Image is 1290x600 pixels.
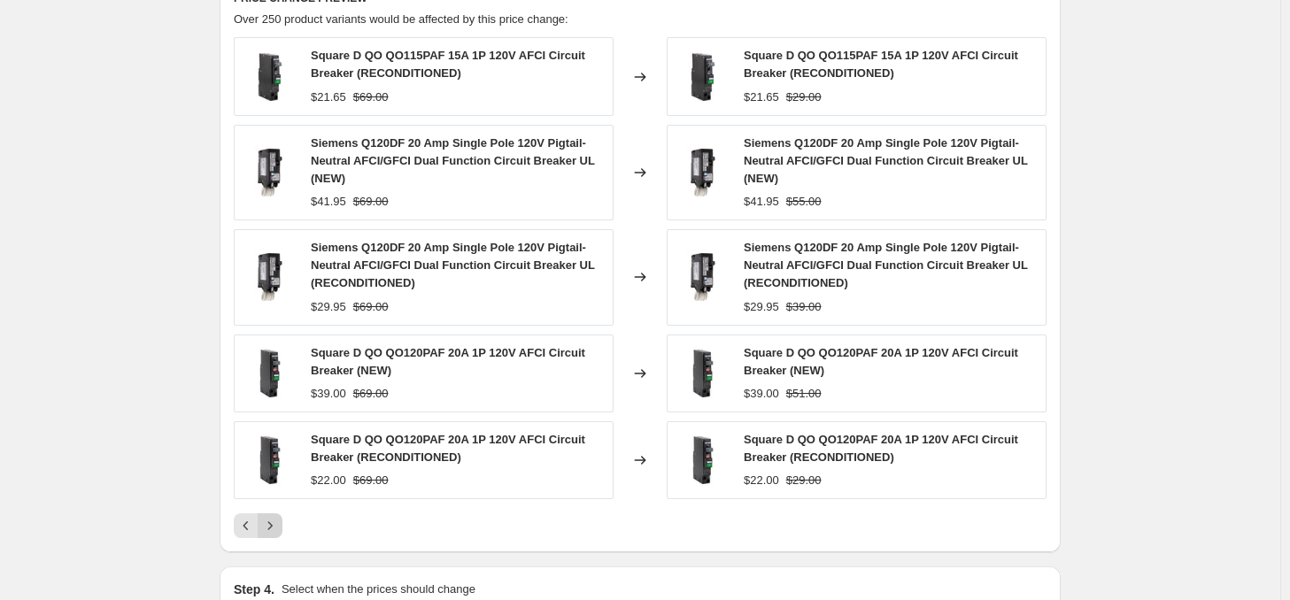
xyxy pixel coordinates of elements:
strike: $39.00 [786,298,822,316]
strike: $29.00 [786,472,822,489]
strike: $51.00 [786,385,822,403]
p: Select when the prices should change [282,581,475,598]
img: IMG_0009-Photoroom_c106e89c-5e16-40c1-b024-fa14e8892c7b_80x.jpg [676,434,730,487]
strike: $69.00 [353,472,389,489]
span: Square D QO QO115PAF 15A 1P 120V AFCI Circuit Breaker (RECONDITIONED) [311,49,585,80]
span: Square D QO QO120PAF 20A 1P 120V AFCI Circuit Breaker (RECONDITIONED) [311,433,585,464]
img: IMG_0090-Photoroom_6d172216-c478-49d2-9dec-3227b64cf6bd_80x.jpg [676,250,730,304]
span: Square D QO QO120PAF 20A 1P 120V AFCI Circuit Breaker (NEW) [744,346,1018,377]
div: $29.95 [744,298,779,316]
div: $39.00 [311,385,346,403]
img: IMG_0090-Photoroom_6d172216-c478-49d2-9dec-3227b64cf6bd_80x.jpg [243,250,297,304]
strike: $69.00 [353,88,389,106]
div: $21.65 [311,88,346,106]
div: $22.00 [311,472,346,489]
div: $29.95 [311,298,346,316]
span: Siemens Q120DF 20 Amp Single Pole 120V Pigtail-Neutral AFCI/GFCI Dual Function Circuit Breaker UL... [311,241,595,289]
div: $21.65 [744,88,779,106]
img: IMG_0002-Photoroom_8bf8a920-4b7c-4310-bd59-5e5b3bf42361_80x.jpg [676,50,730,104]
img: IMG_0090-Photoroom_6d172216-c478-49d2-9dec-3227b64cf6bd_80x.jpg [243,146,297,199]
img: IMG_0002-Photoroom_8bf8a920-4b7c-4310-bd59-5e5b3bf42361_80x.jpg [243,50,297,104]
strike: $69.00 [353,193,389,211]
div: $22.00 [744,472,779,489]
strike: $69.00 [353,385,389,403]
nav: Pagination [234,513,282,538]
div: $41.95 [311,193,346,211]
img: IMG_0090-Photoroom_6d172216-c478-49d2-9dec-3227b64cf6bd_80x.jpg [676,146,730,199]
button: Next [258,513,282,538]
span: Square D QO QO120PAF 20A 1P 120V AFCI Circuit Breaker (RECONDITIONED) [744,433,1018,464]
img: IMG_0009-Photoroom_c106e89c-5e16-40c1-b024-fa14e8892c7b_80x.jpg [243,434,297,487]
strike: $55.00 [786,193,822,211]
div: $41.95 [744,193,779,211]
span: Siemens Q120DF 20 Amp Single Pole 120V Pigtail-Neutral AFCI/GFCI Dual Function Circuit Breaker UL... [744,136,1028,185]
button: Previous [234,513,259,538]
h2: Step 4. [234,581,274,598]
span: Square D QO QO120PAF 20A 1P 120V AFCI Circuit Breaker (NEW) [311,346,585,377]
span: Over 250 product variants would be affected by this price change: [234,12,568,26]
span: Square D QO QO115PAF 15A 1P 120V AFCI Circuit Breaker (RECONDITIONED) [744,49,1018,80]
span: Siemens Q120DF 20 Amp Single Pole 120V Pigtail-Neutral AFCI/GFCI Dual Function Circuit Breaker UL... [311,136,595,185]
strike: $69.00 [353,298,389,316]
img: IMG_0009-Photoroom_c106e89c-5e16-40c1-b024-fa14e8892c7b_80x.jpg [676,347,730,400]
span: Siemens Q120DF 20 Amp Single Pole 120V Pigtail-Neutral AFCI/GFCI Dual Function Circuit Breaker UL... [744,241,1028,289]
img: IMG_0009-Photoroom_c106e89c-5e16-40c1-b024-fa14e8892c7b_80x.jpg [243,347,297,400]
div: $39.00 [744,385,779,403]
strike: $29.00 [786,88,822,106]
